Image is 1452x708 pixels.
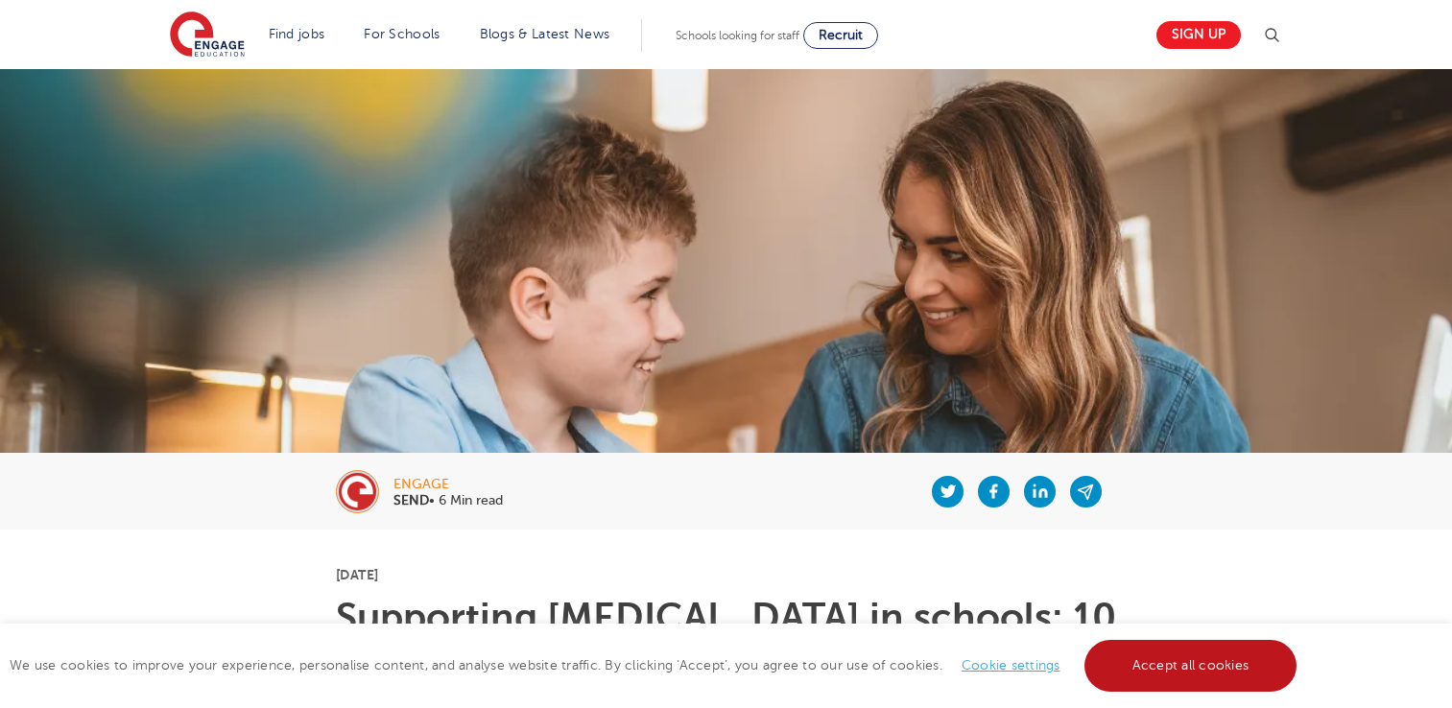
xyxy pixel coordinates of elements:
[676,29,799,42] span: Schools looking for staff
[393,494,503,507] p: • 6 Min read
[962,658,1060,673] a: Cookie settings
[269,27,325,41] a: Find jobs
[1084,640,1297,692] a: Accept all cookies
[170,12,245,59] img: Engage Education
[819,28,863,42] span: Recruit
[364,27,440,41] a: For Schools
[393,493,429,507] b: SEND
[803,22,878,49] a: Recruit
[480,27,610,41] a: Blogs & Latest News
[336,599,1116,675] h1: Supporting [MEDICAL_DATA] in schools: 10 teaching strategies
[336,568,1116,581] p: [DATE]
[10,658,1301,673] span: We use cookies to improve your experience, personalise content, and analyse website traffic. By c...
[393,478,503,491] div: engage
[1156,21,1241,49] a: Sign up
